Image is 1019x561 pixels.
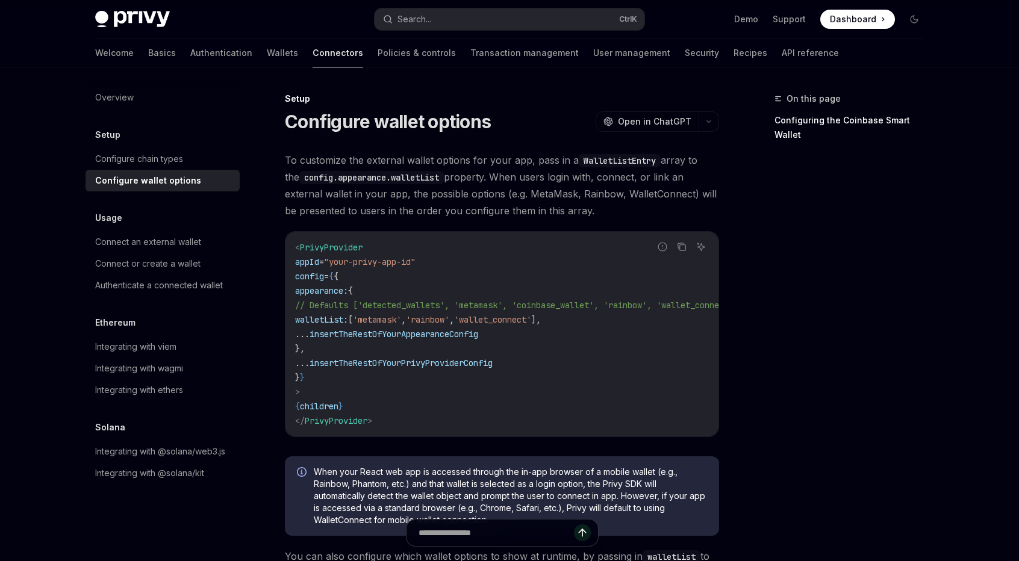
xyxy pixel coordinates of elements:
[295,372,300,383] span: }
[324,256,416,267] span: "your-privy-app-id"
[95,211,122,225] h5: Usage
[531,314,541,325] span: ],
[295,314,348,325] span: walletList:
[693,239,709,255] button: Ask AI
[470,39,579,67] a: Transaction management
[148,39,176,67] a: Basics
[295,300,738,311] span: // Defaults ['detected_wallets', 'metamask', 'coinbase_wallet', 'rainbow', 'wallet_connect']
[95,383,183,397] div: Integrating with ethers
[655,239,670,255] button: Report incorrect code
[734,13,758,25] a: Demo
[401,314,406,325] span: ,
[95,128,120,142] h5: Setup
[95,444,225,459] div: Integrating with @solana/web3.js
[86,253,240,274] a: Connect or create a wallet
[285,152,719,219] span: To customize the external wallet options for your app, pass in a array to the property. When user...
[787,91,841,106] span: On this page
[297,467,309,479] svg: Info
[348,314,353,325] span: [
[95,152,183,166] div: Configure chain types
[338,401,343,412] span: }
[375,8,644,30] button: Search...CtrlK
[300,372,305,383] span: }
[378,39,456,67] a: Policies & controls
[86,441,240,462] a: Integrating with @solana/web3.js
[596,111,699,132] button: Open in ChatGPT
[285,111,491,132] h1: Configure wallet options
[86,379,240,401] a: Integrating with ethers
[905,10,924,29] button: Toggle dark mode
[86,231,240,253] a: Connect an external wallet
[95,39,134,67] a: Welcome
[820,10,895,29] a: Dashboard
[310,329,478,339] span: insertTheRestOfYourAppearanceConfig
[406,314,449,325] span: 'rainbow'
[324,271,329,282] span: =
[314,466,707,526] span: When your React web app is accessed through the in-app browser of a mobile wallet (e.g., Rainbow,...
[397,12,431,26] div: Search...
[295,329,310,339] span: ...
[454,314,531,325] span: 'wallet_connect'
[86,358,240,379] a: Integrating with wagmi
[310,358,493,368] span: insertTheRestOfYourPrivyProviderConfig
[95,11,170,28] img: dark logo
[86,274,240,296] a: Authenticate a connected wallet
[782,39,839,67] a: API reference
[295,386,300,397] span: >
[334,271,338,282] span: {
[593,39,670,67] a: User management
[299,171,444,184] code: config.appearance.walletList
[95,235,201,249] div: Connect an external wallet
[300,401,338,412] span: children
[285,93,719,105] div: Setup
[674,239,690,255] button: Copy the contents from the code block
[329,271,334,282] span: {
[300,242,363,253] span: PrivyProvider
[95,315,136,330] h5: Ethereum
[734,39,767,67] a: Recipes
[86,336,240,358] a: Integrating with viem
[295,242,300,253] span: <
[574,524,591,541] button: Send message
[86,462,240,484] a: Integrating with @solana/kit
[367,415,372,426] span: >
[295,256,319,267] span: appId
[774,111,933,144] a: Configuring the Coinbase Smart Wallet
[773,13,806,25] a: Support
[618,116,691,128] span: Open in ChatGPT
[313,39,363,67] a: Connectors
[95,361,183,376] div: Integrating with wagmi
[86,170,240,191] a: Configure wallet options
[86,148,240,170] a: Configure chain types
[579,154,661,167] code: WalletListEntry
[619,14,637,24] span: Ctrl K
[95,90,134,105] div: Overview
[295,343,305,354] span: },
[190,39,252,67] a: Authentication
[685,39,719,67] a: Security
[295,415,305,426] span: </
[449,314,454,325] span: ,
[305,415,367,426] span: PrivyProvider
[95,420,125,435] h5: Solana
[295,401,300,412] span: {
[319,256,324,267] span: =
[95,466,204,480] div: Integrating with @solana/kit
[353,314,401,325] span: 'metamask'
[95,256,201,271] div: Connect or create a wallet
[95,339,176,354] div: Integrating with viem
[295,285,348,296] span: appearance:
[95,278,223,293] div: Authenticate a connected wallet
[348,285,353,296] span: {
[86,87,240,108] a: Overview
[295,271,324,282] span: config
[95,173,201,188] div: Configure wallet options
[830,13,876,25] span: Dashboard
[267,39,298,67] a: Wallets
[295,358,310,368] span: ...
